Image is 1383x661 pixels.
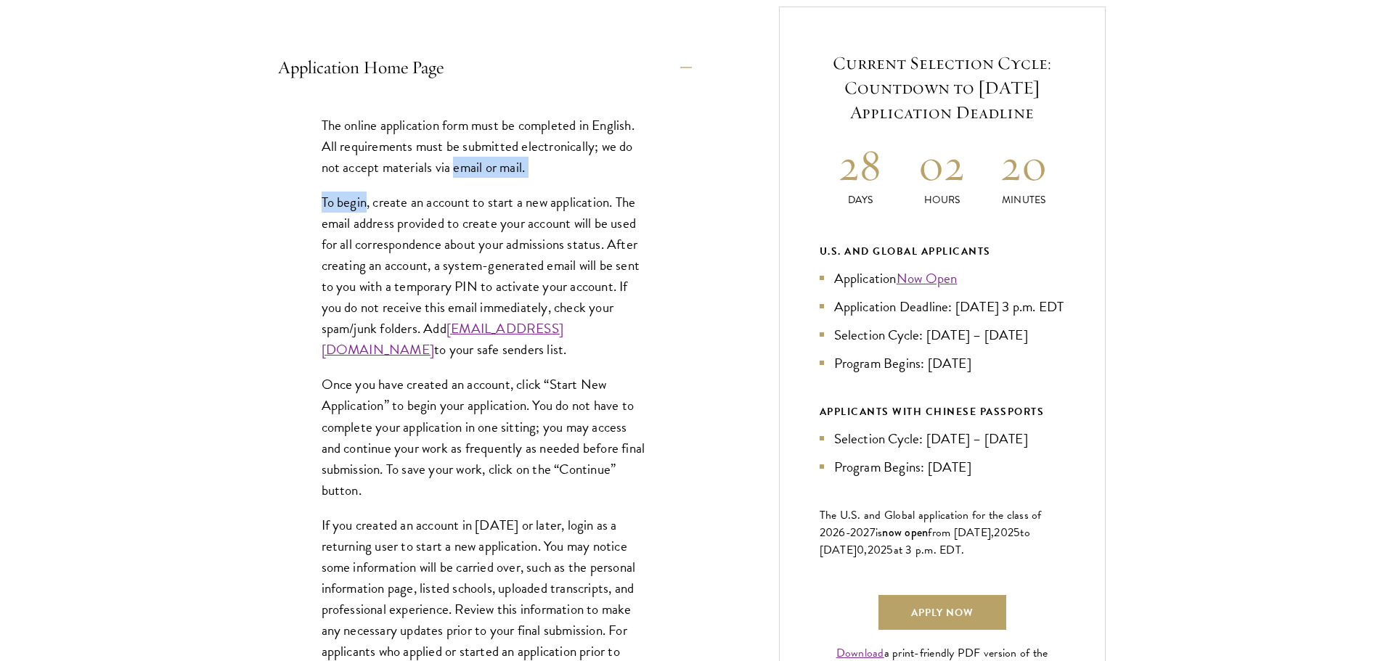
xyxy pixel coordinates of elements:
p: Minutes [983,192,1065,208]
li: Program Begins: [DATE] [820,353,1065,374]
li: Program Begins: [DATE] [820,456,1065,477]
span: 7 [870,524,876,541]
span: at 3 p.m. EDT. [894,541,965,559]
li: Selection Cycle: [DATE] – [DATE] [820,428,1065,449]
p: Hours [901,192,983,208]
a: [EMAIL_ADDRESS][DOMAIN_NAME] [322,318,563,360]
span: 5 [1013,524,1020,541]
h2: 02 [901,138,983,192]
p: The online application form must be completed in English. All requirements must be submitted elec... [322,115,648,178]
li: Application [820,268,1065,289]
span: to [DATE] [820,524,1030,559]
span: 202 [868,541,887,559]
button: Application Home Page [278,50,692,85]
span: from [DATE], [928,524,994,541]
li: Selection Cycle: [DATE] – [DATE] [820,324,1065,345]
span: 0 [857,541,864,559]
span: is [876,524,883,541]
span: , [864,541,867,559]
h5: Current Selection Cycle: Countdown to [DATE] Application Deadline [820,51,1065,125]
div: APPLICANTS WITH CHINESE PASSPORTS [820,403,1065,421]
h2: 20 [983,138,1065,192]
li: Application Deadline: [DATE] 3 p.m. EDT [820,296,1065,317]
div: U.S. and Global Applicants [820,242,1065,260]
span: 5 [886,541,893,559]
a: Now Open [897,268,958,289]
p: Once you have created an account, click “Start New Application” to begin your application. You do... [322,374,648,500]
span: 202 [994,524,1013,541]
span: -202 [846,524,870,541]
p: To begin, create an account to start a new application. The email address provided to create your... [322,192,648,361]
span: 6 [839,524,845,541]
a: Apply Now [878,595,1006,630]
p: Days [820,192,902,208]
h2: 28 [820,138,902,192]
span: now open [882,524,928,541]
span: The U.S. and Global application for the class of 202 [820,506,1042,541]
